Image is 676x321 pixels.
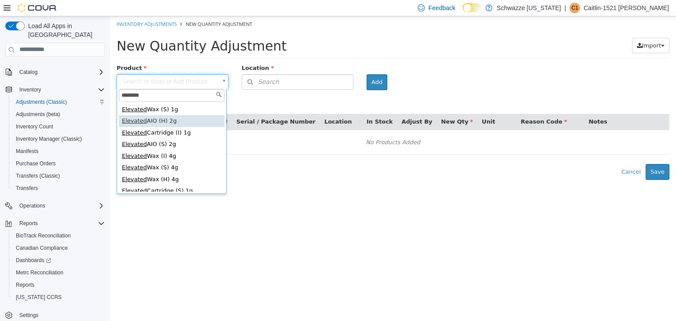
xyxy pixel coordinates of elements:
span: Elevated [12,136,37,143]
span: Inventory Manager (Classic) [16,135,82,142]
a: Manifests [12,146,42,157]
span: Feedback [428,4,455,12]
button: BioTrack Reconciliation [9,230,108,242]
button: Transfers (Classic) [9,170,108,182]
span: Catalog [19,69,37,76]
a: [US_STATE] CCRS [12,292,65,303]
span: Metrc Reconciliation [12,267,105,278]
span: Washington CCRS [12,292,105,303]
div: Wax (S) 4g [9,146,114,157]
span: Settings [16,310,105,321]
span: Reports [16,281,34,288]
span: Adjustments (Classic) [16,98,67,106]
span: Operations [16,201,105,211]
span: Reports [16,218,105,229]
a: Dashboards [9,254,108,266]
div: Wax (S) 1g [9,88,114,99]
a: Purchase Orders [12,158,59,169]
span: Inventory [19,86,41,93]
span: Transfers [12,183,105,193]
div: AIO (H) 2g [9,99,114,111]
button: Inventory Count [9,120,108,133]
span: Reports [19,220,38,227]
span: Inventory Manager (Classic) [12,134,105,144]
span: [US_STATE] CCRS [16,294,62,301]
span: Adjustments (beta) [16,111,60,118]
button: Purchase Orders [9,157,108,170]
span: Purchase Orders [12,158,105,169]
p: | [565,3,566,13]
span: Elevated [12,171,37,178]
button: Reports [9,279,108,291]
span: BioTrack Reconciliation [12,230,105,241]
span: Operations [19,202,45,209]
a: Metrc Reconciliation [12,267,67,278]
span: Purchase Orders [16,160,56,167]
span: Manifests [16,148,38,155]
span: Settings [19,312,38,319]
div: Cartridge (S) 1g [9,169,114,181]
button: Metrc Reconciliation [9,266,108,279]
span: Transfers (Classic) [12,171,105,181]
a: Dashboards [12,255,55,266]
span: Transfers (Classic) [16,172,60,179]
a: Inventory Manager (Classic) [12,134,85,144]
a: Inventory Count [12,121,57,132]
div: Wax (H) 4g [9,157,114,169]
div: AIO (S) 2g [9,122,114,134]
span: Inventory Count [12,121,105,132]
button: Operations [2,200,108,212]
button: Inventory [2,84,108,96]
button: Reports [2,217,108,230]
button: Adjustments (Classic) [9,96,108,108]
input: Dark Mode [463,3,481,12]
span: Dashboards [12,255,105,266]
button: Manifests [9,145,108,157]
span: Elevated [12,148,37,154]
button: Catalog [2,66,108,78]
button: Reports [16,218,41,229]
span: Metrc Reconciliation [16,269,63,276]
span: Elevated [12,124,37,131]
button: Inventory [16,84,44,95]
a: Transfers [12,183,41,193]
span: C1 [572,3,578,13]
img: Cova [18,4,57,12]
span: Catalog [16,67,105,77]
span: Inventory Count [16,123,53,130]
button: Adjustments (beta) [9,108,108,120]
div: Cartridge (I) 1g [9,111,114,123]
span: Dashboards [16,257,51,264]
span: Adjustments (beta) [12,109,105,120]
p: Schwazze [US_STATE] [497,3,561,13]
button: Canadian Compliance [9,242,108,254]
div: Wax (I) 4g [9,134,114,146]
span: Adjustments (Classic) [12,97,105,107]
span: Inventory [16,84,105,95]
button: Operations [16,201,49,211]
a: Transfers (Classic) [12,171,63,181]
div: Caitlin-1521 Noll [569,3,580,13]
span: Reports [12,280,105,290]
span: Elevated [12,101,37,108]
a: Reports [12,280,38,290]
span: Elevated [12,160,37,166]
a: Settings [16,310,42,321]
a: Canadian Compliance [12,243,71,253]
p: Caitlin-1521 [PERSON_NAME] [584,3,669,13]
span: Canadian Compliance [12,243,105,253]
a: BioTrack Reconciliation [12,230,74,241]
button: [US_STATE] CCRS [9,291,108,303]
span: Transfers [16,185,38,192]
span: Manifests [12,146,105,157]
span: BioTrack Reconciliation [16,232,71,239]
span: Elevated [12,113,37,120]
button: Transfers [9,182,108,194]
a: Adjustments (Classic) [12,97,70,107]
button: Catalog [16,67,41,77]
a: Adjustments (beta) [12,109,64,120]
span: Load All Apps in [GEOGRAPHIC_DATA] [25,22,105,39]
span: Elevated [12,90,37,96]
button: Inventory Manager (Classic) [9,133,108,145]
span: Canadian Compliance [16,244,68,252]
